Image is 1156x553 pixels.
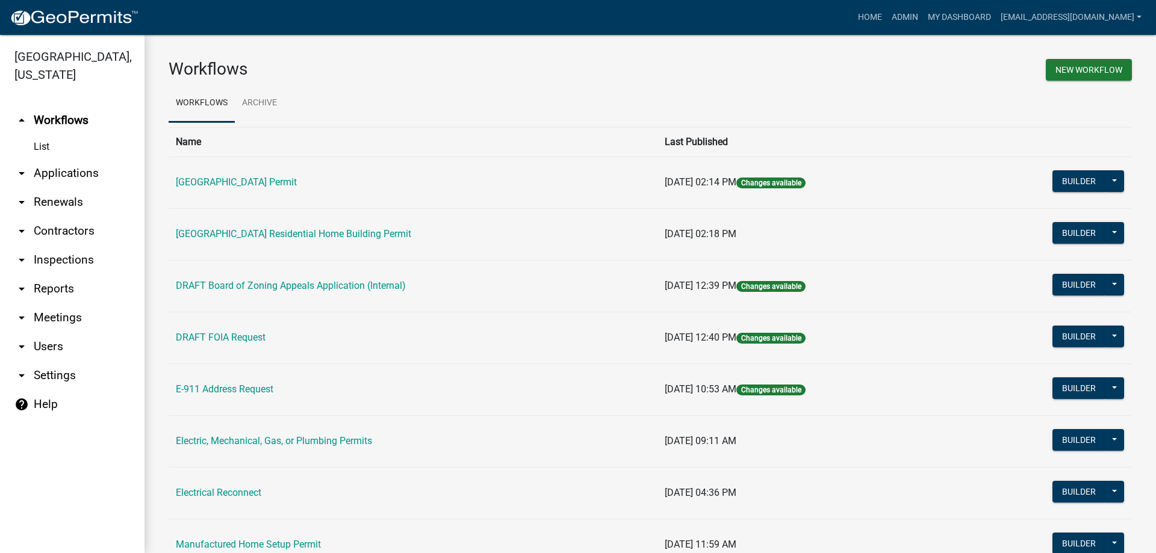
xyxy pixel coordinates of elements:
a: Workflows [169,84,235,123]
span: [DATE] 11:59 AM [665,539,736,550]
button: Builder [1052,170,1105,192]
a: Admin [887,6,923,29]
i: arrow_drop_down [14,339,29,354]
span: [DATE] 09:11 AM [665,435,736,446]
button: New Workflow [1046,59,1132,81]
a: E-911 Address Request [176,383,273,395]
a: Archive [235,84,284,123]
h3: Workflows [169,59,641,79]
i: help [14,397,29,412]
i: arrow_drop_down [14,310,29,325]
button: Builder [1052,274,1105,295]
span: [DATE] 02:14 PM [665,176,736,188]
a: DRAFT FOIA Request [176,332,266,343]
a: Home [853,6,887,29]
a: [EMAIL_ADDRESS][DOMAIN_NAME] [996,6,1146,29]
a: [GEOGRAPHIC_DATA] Permit [176,176,297,188]
i: arrow_drop_down [14,166,29,181]
button: Builder [1052,481,1105,502]
a: My Dashboard [923,6,996,29]
th: Last Published [657,127,961,156]
span: Changes available [736,385,805,395]
span: Changes available [736,281,805,292]
button: Builder [1052,377,1105,399]
span: [DATE] 04:36 PM [665,487,736,498]
a: Electric, Mechanical, Gas, or Plumbing Permits [176,435,372,446]
i: arrow_drop_down [14,253,29,267]
button: Builder [1052,326,1105,347]
i: arrow_drop_down [14,368,29,383]
a: DRAFT Board of Zoning Appeals Application (Internal) [176,280,406,291]
span: [DATE] 02:18 PM [665,228,736,239]
a: Electrical Reconnect [176,487,261,498]
th: Name [169,127,657,156]
span: Changes available [736,333,805,344]
span: [DATE] 12:40 PM [665,332,736,343]
span: [DATE] 10:53 AM [665,383,736,395]
span: [DATE] 12:39 PM [665,280,736,291]
i: arrow_drop_down [14,282,29,296]
a: Manufactured Home Setup Permit [176,539,321,550]
a: [GEOGRAPHIC_DATA] Residential Home Building Permit [176,228,411,239]
i: arrow_drop_down [14,224,29,238]
button: Builder [1052,222,1105,244]
button: Builder [1052,429,1105,451]
i: arrow_drop_up [14,113,29,128]
span: Changes available [736,178,805,188]
i: arrow_drop_down [14,195,29,209]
